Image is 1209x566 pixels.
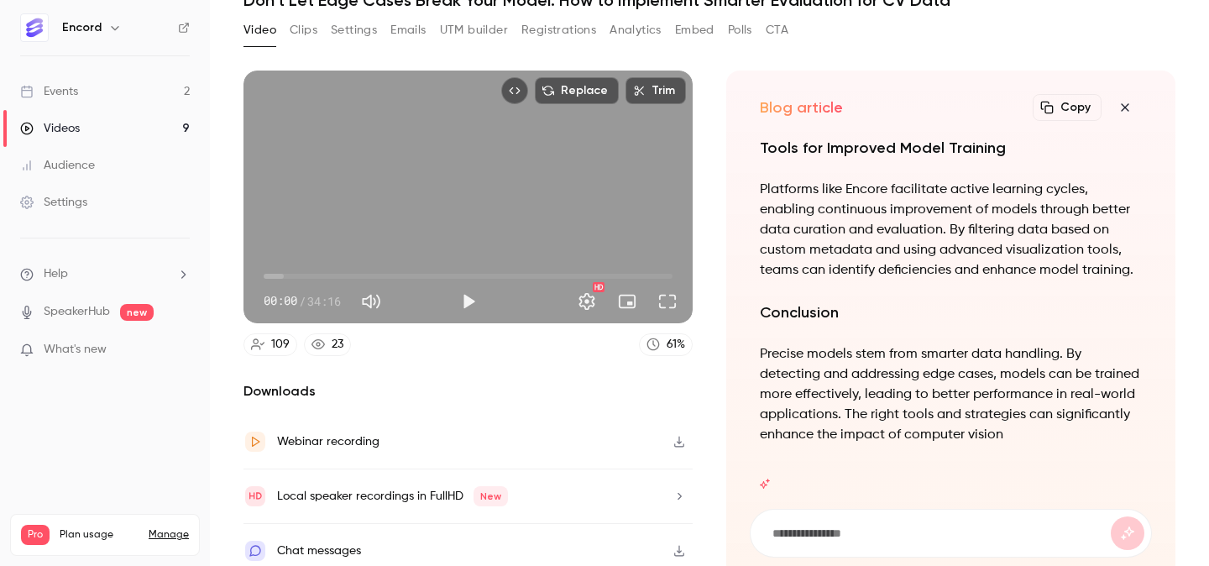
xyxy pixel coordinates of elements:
[44,265,68,283] span: Help
[440,17,508,44] button: UTM builder
[570,285,604,318] button: Settings
[728,17,752,44] button: Polls
[21,14,48,41] img: Encord
[290,17,317,44] button: Clips
[760,301,1142,324] h2: Conclusion
[625,77,686,104] button: Trim
[651,285,684,318] button: Full screen
[62,19,102,36] h6: Encord
[452,285,485,318] button: Play
[21,525,50,545] span: Pro
[521,17,596,44] button: Registrations
[639,333,693,356] a: 61%
[60,528,139,542] span: Plan usage
[331,17,377,44] button: Settings
[760,136,1142,160] h2: Tools for Improved Model Training
[593,282,604,292] div: HD
[474,486,508,506] span: New
[299,292,306,310] span: /
[20,157,95,174] div: Audience
[264,292,297,310] span: 00:00
[44,303,110,321] a: SpeakerHub
[20,83,78,100] div: Events
[277,486,508,506] div: Local speaker recordings in FullHD
[390,17,426,44] button: Emails
[760,180,1142,280] p: Platforms like Encore facilitate active learning cycles, enabling continuous improvement of model...
[277,541,361,561] div: Chat messages
[1033,94,1102,121] button: Copy
[760,344,1142,445] p: Precise models stem from smarter data handling. By detecting and addressing edge cases, models ca...
[304,333,351,356] a: 23
[760,97,843,118] h2: Blog article
[170,343,190,358] iframe: Noticeable Trigger
[667,336,685,354] div: 61 %
[20,194,87,211] div: Settings
[675,17,714,44] button: Embed
[354,285,388,318] button: Mute
[535,77,619,104] button: Replace
[243,381,693,401] h2: Downloads
[307,292,341,310] span: 34:16
[243,17,276,44] button: Video
[766,17,788,44] button: CTA
[332,336,343,354] div: 23
[271,336,290,354] div: 109
[610,17,662,44] button: Analytics
[120,304,154,321] span: new
[243,333,297,356] a: 109
[501,77,528,104] button: Embed video
[20,265,190,283] li: help-dropdown-opener
[20,120,80,137] div: Videos
[264,292,341,310] div: 00:00
[44,341,107,359] span: What's new
[610,285,644,318] button: Turn on miniplayer
[149,528,189,542] a: Manage
[277,432,379,452] div: Webinar recording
